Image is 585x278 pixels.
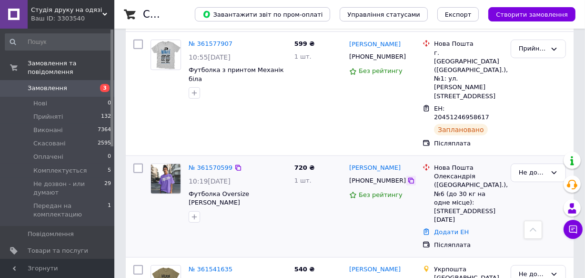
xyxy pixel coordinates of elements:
[33,113,63,121] span: Прийняті
[359,191,403,198] span: Без рейтингу
[434,228,469,236] a: Додати ЕН
[195,7,330,21] button: Завантажити звіт по пром-оплаті
[108,202,111,219] span: 1
[340,7,428,21] button: Управління статусами
[347,175,407,187] div: [PHONE_NUMBER]
[100,84,110,92] span: 3
[151,164,181,194] a: Фото товару
[488,7,575,21] button: Створити замовлення
[28,59,114,76] span: Замовлення та повідомлення
[31,14,114,23] div: Ваш ID: 3303540
[104,180,111,197] span: 29
[349,40,401,49] a: [PERSON_NAME]
[434,164,503,172] div: Нова Пошта
[496,11,568,18] span: Створити замовлення
[479,10,575,18] a: Створити замовлення
[28,247,88,255] span: Товари та послуги
[108,166,111,175] span: 5
[189,66,284,82] a: Футболка з принтом Механік біла
[359,67,403,74] span: Без рейтингу
[434,124,488,135] div: Заплановано
[189,177,231,185] span: 10:19[DATE]
[33,139,66,148] span: Скасовані
[33,166,87,175] span: Комплектується
[98,139,111,148] span: 2595
[189,40,232,47] a: № 361577907
[143,9,240,20] h1: Список замовлень
[108,153,111,161] span: 0
[294,266,315,273] span: 540 ₴
[294,53,312,60] span: 1 шт.
[189,190,249,206] a: Футболка Oversize [PERSON_NAME]
[437,7,479,21] button: Експорт
[434,172,503,224] div: Олександрія ([GEOGRAPHIC_DATA].), №6 (до 30 кг на одне місце): [STREET_ADDRESS][DATE]
[33,202,108,219] span: Передан на комплектацию
[101,113,111,121] span: 132
[349,164,401,173] a: [PERSON_NAME]
[33,126,63,134] span: Виконані
[434,241,503,249] div: Післяплата
[108,99,111,108] span: 0
[434,265,503,274] div: Укрпошта
[294,40,315,47] span: 599 ₴
[294,164,315,171] span: 720 ₴
[445,11,472,18] span: Експорт
[347,51,407,63] div: [PHONE_NUMBER]
[33,180,104,197] span: Не дозвон - или думают
[189,266,232,273] a: № 361541635
[189,164,232,171] a: № 361570599
[5,33,112,51] input: Пошук
[434,139,503,148] div: Післяплата
[202,10,323,19] span: Завантажити звіт по пром-оплаті
[434,40,503,48] div: Нова Пошта
[434,49,503,101] div: г. [GEOGRAPHIC_DATA] ([GEOGRAPHIC_DATA].), №1: ул. [PERSON_NAME][STREET_ADDRESS]
[189,53,231,61] span: 10:55[DATE]
[33,153,63,161] span: Оплачені
[151,40,181,70] img: Фото товару
[519,44,546,54] div: Прийнято
[519,168,546,178] div: Не дозвон - или думают
[294,177,312,184] span: 1 шт.
[28,84,67,93] span: Замовлення
[434,105,489,121] span: ЕН: 20451246958617
[28,230,74,238] span: Повідомлення
[31,6,102,14] span: Студія друку на одязі
[151,164,181,194] img: Фото товару
[347,11,420,18] span: Управління статусами
[349,265,401,274] a: [PERSON_NAME]
[564,220,583,239] button: Чат з покупцем
[98,126,111,134] span: 7364
[33,99,47,108] span: Нові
